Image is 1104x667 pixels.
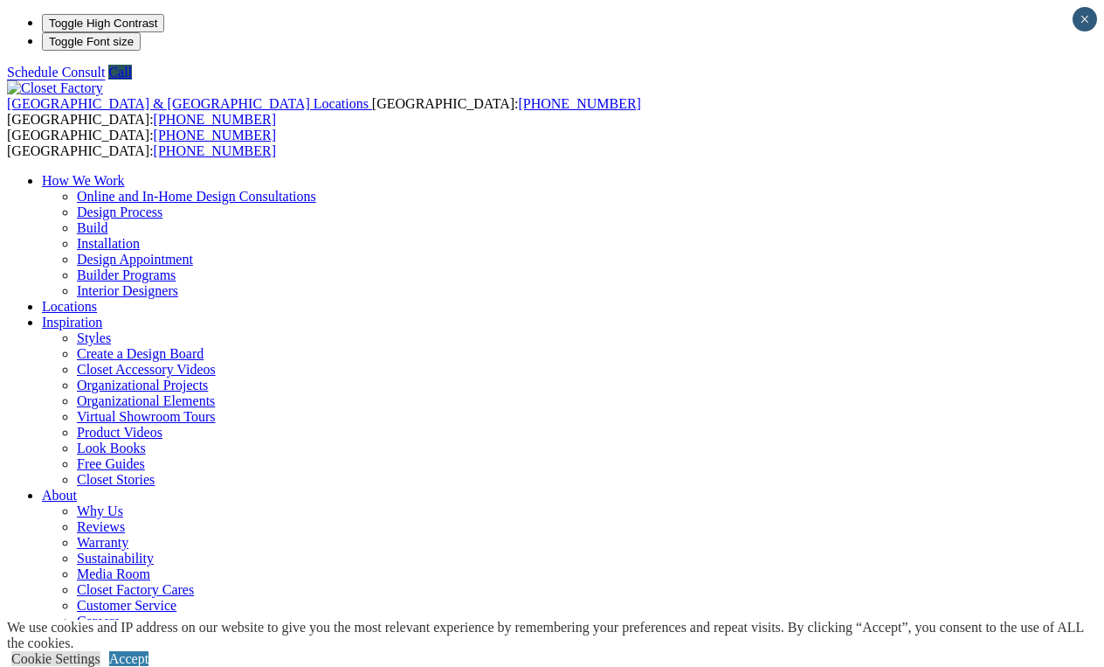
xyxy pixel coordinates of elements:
a: Interior Designers [77,283,178,298]
a: How We Work [42,173,125,188]
a: Installation [77,236,140,251]
a: Product Videos [77,425,162,440]
a: Schedule Consult [7,65,105,80]
a: Closet Factory Cares [77,582,194,597]
a: Organizational Elements [77,393,215,408]
button: Toggle Font size [42,32,141,51]
a: [PHONE_NUMBER] [518,96,640,111]
a: Virtual Showroom Tours [77,409,216,424]
a: Free Guides [77,456,145,471]
span: [GEOGRAPHIC_DATA] & [GEOGRAPHIC_DATA] Locations [7,96,369,111]
div: We use cookies and IP address on our website to give you the most relevant experience by remember... [7,620,1104,651]
span: Toggle High Contrast [49,17,157,30]
a: Reviews [77,519,125,534]
span: [GEOGRAPHIC_DATA]: [GEOGRAPHIC_DATA]: [7,128,276,158]
a: Closet Accessory Videos [77,362,216,377]
a: Call [108,65,132,80]
a: Build [77,220,108,235]
a: Media Room [77,566,150,581]
a: Online and In-Home Design Consultations [77,189,316,204]
a: Accept [109,651,148,666]
button: Toggle High Contrast [42,14,164,32]
a: [GEOGRAPHIC_DATA] & [GEOGRAPHIC_DATA] Locations [7,96,372,111]
a: Styles [77,330,111,345]
a: Design Appointment [77,252,193,267]
img: Closet Factory [7,80,103,96]
a: [PHONE_NUMBER] [154,128,276,142]
a: Closet Stories [77,472,155,487]
a: Organizational Projects [77,378,208,393]
a: [PHONE_NUMBER] [154,143,276,158]
span: Toggle Font size [49,35,134,48]
a: Inspiration [42,315,102,330]
a: Look Books [77,441,146,455]
span: [GEOGRAPHIC_DATA]: [GEOGRAPHIC_DATA]: [7,96,641,127]
a: Careers [77,614,120,629]
a: Why Us [77,504,123,518]
a: [PHONE_NUMBER] [154,112,276,127]
a: Sustainability [77,551,154,566]
a: Cookie Settings [11,651,100,666]
a: Create a Design Board [77,346,204,361]
a: Customer Service [77,598,176,613]
a: Builder Programs [77,267,176,282]
button: Close [1073,7,1097,31]
a: Locations [42,299,97,314]
a: Design Process [77,205,162,219]
a: About [42,488,77,503]
a: Warranty [77,535,128,550]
